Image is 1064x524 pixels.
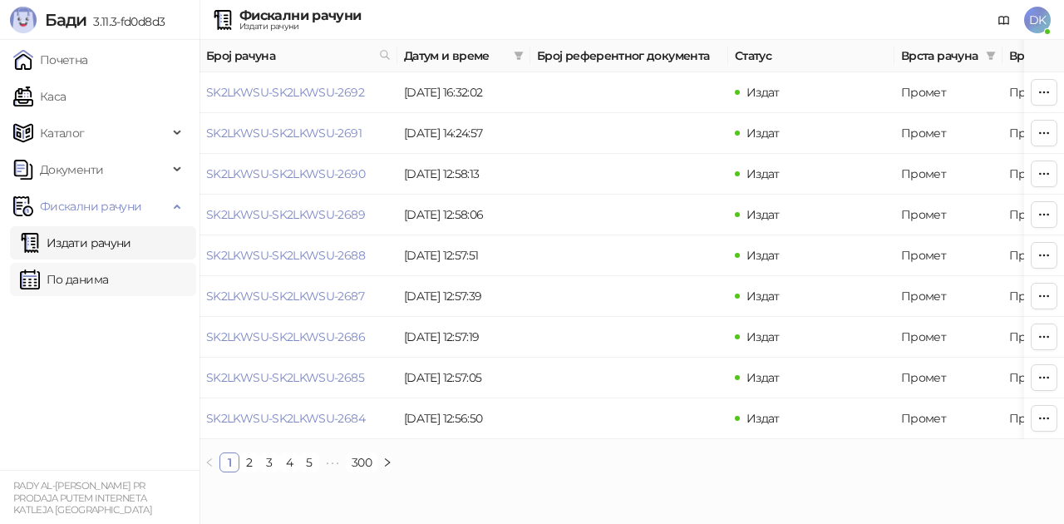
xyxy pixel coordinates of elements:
[206,289,364,304] a: SK2LKWSU-SK2LKWSU-2687
[728,40,894,72] th: Статус
[10,7,37,33] img: Logo
[382,457,392,467] span: right
[397,72,530,113] td: [DATE] 16:32:02
[220,453,239,472] a: 1
[894,317,1002,358] td: Промет
[746,329,780,344] span: Издат
[206,248,365,263] a: SK2LKWSU-SK2LKWSU-2688
[206,126,362,141] a: SK2LKWSU-SK2LKWSU-2691
[199,398,397,439] td: SK2LKWSU-SK2LKWSU-2684
[199,113,397,154] td: SK2LKWSU-SK2LKWSU-2691
[199,154,397,195] td: SK2LKWSU-SK2LKWSU-2690
[239,452,259,472] li: 2
[204,457,214,467] span: left
[199,40,397,72] th: Број рачуна
[746,207,780,222] span: Издат
[530,40,728,72] th: Број референтног документа
[206,411,365,426] a: SK2LKWSU-SK2LKWSU-2684
[397,398,530,439] td: [DATE] 12:56:50
[901,47,979,65] span: Врста рачуна
[746,166,780,181] span: Издат
[986,51,996,61] span: filter
[397,154,530,195] td: [DATE] 12:58:13
[299,452,319,472] li: 5
[86,14,165,29] span: 3.11.3-fd0d8d3
[746,85,780,100] span: Издат
[746,126,780,141] span: Издат
[894,398,1002,439] td: Промет
[260,453,278,472] a: 3
[206,329,365,344] a: SK2LKWSU-SK2LKWSU-2686
[894,276,1002,317] td: Промет
[514,51,524,61] span: filter
[346,452,377,472] li: 300
[746,248,780,263] span: Издат
[397,195,530,235] td: [DATE] 12:58:06
[40,190,141,223] span: Фискални рачуни
[199,235,397,276] td: SK2LKWSU-SK2LKWSU-2688
[404,47,507,65] span: Датум и време
[894,40,1002,72] th: Врста рачуна
[199,195,397,235] td: SK2LKWSU-SK2LKWSU-2689
[894,358,1002,398] td: Промет
[259,452,279,472] li: 3
[983,43,999,68] span: filter
[199,72,397,113] td: SK2LKWSU-SK2LKWSU-2692
[510,43,527,68] span: filter
[206,47,372,65] span: Број рачуна
[1024,7,1051,33] span: DK
[13,480,152,516] small: RADY AL-[PERSON_NAME] PR PRODAJA PUTEM INTERNETA KATLEJA [GEOGRAPHIC_DATA]
[347,453,377,472] a: 300
[240,453,259,472] a: 2
[746,411,780,426] span: Издат
[239,22,361,31] div: Издати рачуни
[20,263,108,296] a: По данима
[377,452,397,472] li: Следећа страна
[319,452,346,472] span: •••
[894,195,1002,235] td: Промет
[199,452,219,472] li: Претходна страна
[13,43,88,77] a: Почетна
[894,72,1002,113] td: Промет
[206,166,365,181] a: SK2LKWSU-SK2LKWSU-2690
[397,113,530,154] td: [DATE] 14:24:57
[199,276,397,317] td: SK2LKWSU-SK2LKWSU-2687
[199,358,397,398] td: SK2LKWSU-SK2LKWSU-2685
[45,10,86,30] span: Бади
[397,317,530,358] td: [DATE] 12:57:19
[199,317,397,358] td: SK2LKWSU-SK2LKWSU-2686
[894,113,1002,154] td: Промет
[319,452,346,472] li: Следећих 5 Страна
[40,116,85,150] span: Каталог
[206,370,364,385] a: SK2LKWSU-SK2LKWSU-2685
[377,452,397,472] button: right
[40,153,103,186] span: Документи
[199,452,219,472] button: left
[219,452,239,472] li: 1
[894,235,1002,276] td: Промет
[397,276,530,317] td: [DATE] 12:57:39
[13,80,66,113] a: Каса
[239,9,361,22] div: Фискални рачуни
[279,452,299,472] li: 4
[397,358,530,398] td: [DATE] 12:57:05
[397,235,530,276] td: [DATE] 12:57:51
[894,154,1002,195] td: Промет
[746,289,780,304] span: Издат
[300,453,318,472] a: 5
[206,207,365,222] a: SK2LKWSU-SK2LKWSU-2689
[991,7,1017,33] a: Документација
[206,85,364,100] a: SK2LKWSU-SK2LKWSU-2692
[746,370,780,385] span: Издат
[280,453,298,472] a: 4
[20,226,131,260] a: Издати рачуни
